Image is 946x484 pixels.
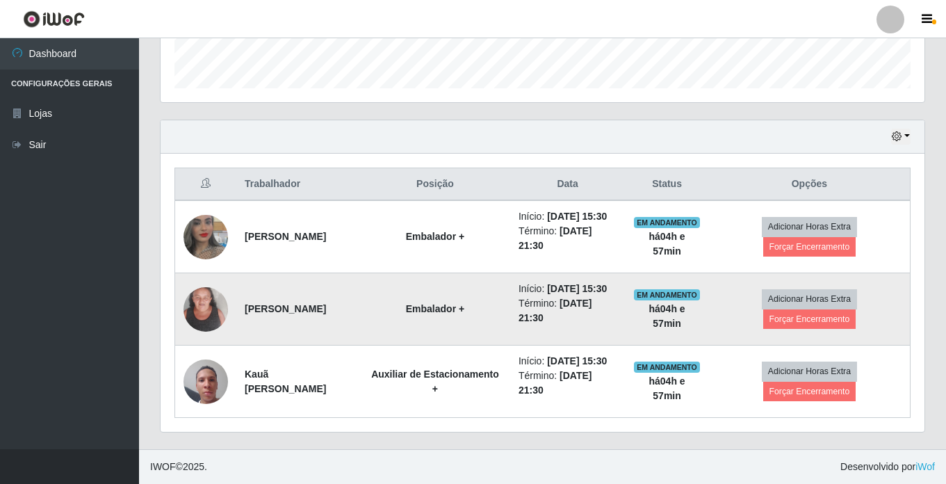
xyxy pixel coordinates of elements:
[406,231,464,242] strong: Embalador +
[649,376,685,401] strong: há 04 h e 57 min
[371,369,499,394] strong: Auxiliar de Estacionamento +
[762,362,857,381] button: Adicionar Horas Extra
[519,282,617,296] li: Início:
[649,303,685,329] strong: há 04 h e 57 min
[245,369,326,394] strong: Kauã [PERSON_NAME]
[625,168,708,201] th: Status
[915,461,935,472] a: iWof
[23,10,85,28] img: CoreUI Logo
[150,460,207,474] span: © 2025 .
[236,168,360,201] th: Trabalhador
[519,369,617,398] li: Término:
[634,289,700,300] span: EM ANDAMENTO
[763,309,856,329] button: Forçar Encerramento
[547,283,607,294] time: [DATE] 15:30
[245,231,326,242] strong: [PERSON_NAME]
[519,224,617,253] li: Término:
[763,237,856,257] button: Forçar Encerramento
[763,382,856,401] button: Forçar Encerramento
[184,280,228,339] img: 1737544290674.jpeg
[547,211,607,222] time: [DATE] 15:30
[634,217,700,228] span: EM ANDAMENTO
[150,461,176,472] span: IWOF
[634,362,700,373] span: EM ANDAMENTO
[184,352,228,411] img: 1751915623822.jpeg
[245,303,326,314] strong: [PERSON_NAME]
[184,197,228,277] img: 1653531676872.jpeg
[709,168,911,201] th: Opções
[762,289,857,309] button: Adicionar Horas Extra
[649,231,685,257] strong: há 04 h e 57 min
[519,296,617,325] li: Término:
[406,303,464,314] strong: Embalador +
[519,354,617,369] li: Início:
[360,168,510,201] th: Posição
[762,217,857,236] button: Adicionar Horas Extra
[547,355,607,366] time: [DATE] 15:30
[519,209,617,224] li: Início:
[510,168,625,201] th: Data
[840,460,935,474] span: Desenvolvido por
